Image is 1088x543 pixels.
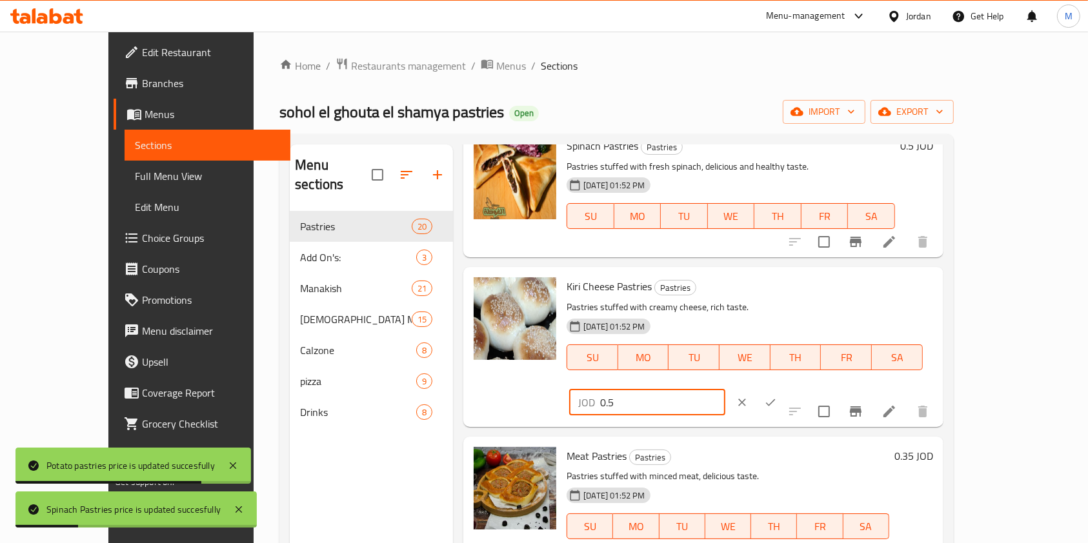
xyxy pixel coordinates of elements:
span: Edit Menu [135,199,280,215]
span: Sections [541,58,578,74]
span: Kiri Cheese Pastries [567,277,652,296]
button: SU [567,344,618,370]
p: Pastries stuffed with minced meat, delicious taste. [567,468,889,484]
span: Pastries [655,281,696,295]
li: / [326,58,330,74]
span: Choice Groups [142,230,280,246]
span: WE [710,517,746,536]
div: pizza9 [290,366,453,397]
span: SA [853,207,890,226]
div: Pastries [654,280,696,295]
span: Menus [145,106,280,122]
div: items [416,342,432,358]
a: Upsell [114,346,290,377]
a: Sections [125,130,290,161]
span: MO [623,348,664,367]
div: items [412,281,432,296]
span: SU [572,348,613,367]
a: Restaurants management [336,57,466,74]
span: TU [665,517,700,536]
a: Support.OpsPlatform [115,486,197,503]
div: items [416,404,432,420]
span: Calzone [300,342,416,358]
span: Pastries [630,450,670,465]
span: sohol el ghouta el shamya pastries [279,97,504,126]
div: Pastries [629,449,671,465]
button: clear [728,388,756,417]
p: Pastries stuffed with fresh spinach, delicious and healthy taste. [567,159,894,175]
div: Add On's: [300,250,416,265]
span: Branches [142,75,280,91]
button: ok [756,388,785,417]
button: TU [661,203,708,229]
div: Open [509,106,539,121]
span: Sections [135,137,280,153]
input: Please enter price [600,390,725,415]
span: Full Menu View [135,168,280,184]
a: Choice Groups [114,222,290,253]
a: Coupons [114,253,290,284]
span: Pastries [300,219,412,234]
p: JOD [578,395,595,410]
button: SU [567,203,614,229]
button: FR [797,513,843,539]
span: Edit Restaurant [142,44,280,60]
li: / [531,58,536,74]
span: MO [618,517,654,536]
span: Select to update [811,398,838,425]
span: FR [802,517,838,536]
button: TH [771,344,821,370]
div: Spinach Pastries price is updated succesfully [46,502,221,517]
button: Branch-specific-item [840,226,871,257]
div: Potato pastries price is updated succesfully [46,459,215,473]
span: 15 [412,313,432,326]
div: items [412,311,432,327]
button: WE [720,344,771,370]
button: TU [669,344,720,370]
span: FR [826,348,867,367]
span: TU [666,207,703,226]
span: Menu disclaimer [142,323,280,339]
span: Restaurants management [351,58,466,74]
div: Add On's:3 [290,242,453,273]
span: SU [572,207,609,226]
a: Edit Restaurant [114,37,290,68]
span: [DEMOGRAPHIC_DATA] Manakish [300,311,412,327]
span: Sort sections [391,159,422,190]
span: [DATE] 01:52 PM [578,321,650,333]
button: SU [567,513,613,539]
div: Manakish21 [290,273,453,304]
a: Coverage Report [114,377,290,408]
span: Coupons [142,261,280,277]
span: Manakish [300,281,412,296]
span: Open [509,108,539,119]
div: items [412,219,432,234]
a: Menus [114,99,290,130]
nav: breadcrumb [279,57,954,74]
span: TH [756,517,792,536]
span: SA [849,517,884,536]
span: MO [620,207,656,226]
span: Drinks [300,404,416,420]
a: Grocery Checklist [114,408,290,439]
button: export [871,100,954,124]
span: Promotions [142,292,280,308]
span: TU [674,348,714,367]
div: Menu-management [766,8,845,24]
span: Spinach Pastries [567,136,638,155]
span: pizza [300,373,416,389]
h2: Menu sections [295,155,372,194]
span: 21 [412,282,432,295]
a: Full Menu View [125,161,290,192]
span: [DATE] 01:52 PM [578,489,650,502]
h6: 0.5 JOD [900,137,933,155]
a: Edit menu item [881,404,897,419]
span: Meat Pastries [567,446,627,466]
span: 8 [417,406,432,419]
span: SU [572,517,608,536]
span: WE [725,348,765,367]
